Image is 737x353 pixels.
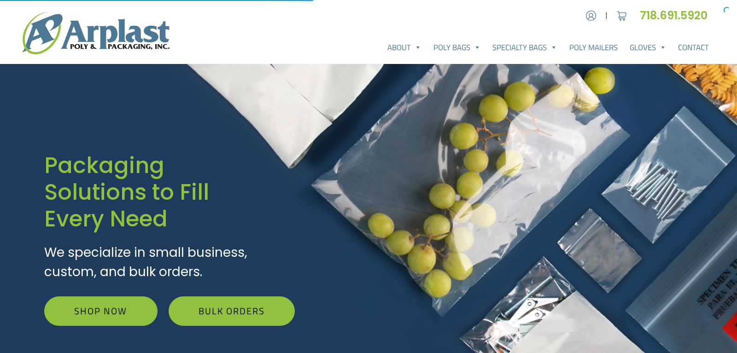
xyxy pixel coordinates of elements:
[169,296,295,326] a: Bulk Orders
[427,38,487,57] a: Poly Bags
[44,243,295,282] p: We specialize in small business, custom, and bulk orders.
[44,152,295,232] h1: Packaging Solutions to Fill Every Need
[640,8,715,23] a: 718.691.5920
[563,38,624,57] a: Poly Mailers
[624,38,673,57] a: Gloves
[487,38,564,57] a: Specialty Bags
[605,10,608,21] span: |
[44,296,158,326] a: Shop Now
[381,38,427,57] a: About
[22,12,170,54] img: logo
[672,38,715,57] a: Contact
